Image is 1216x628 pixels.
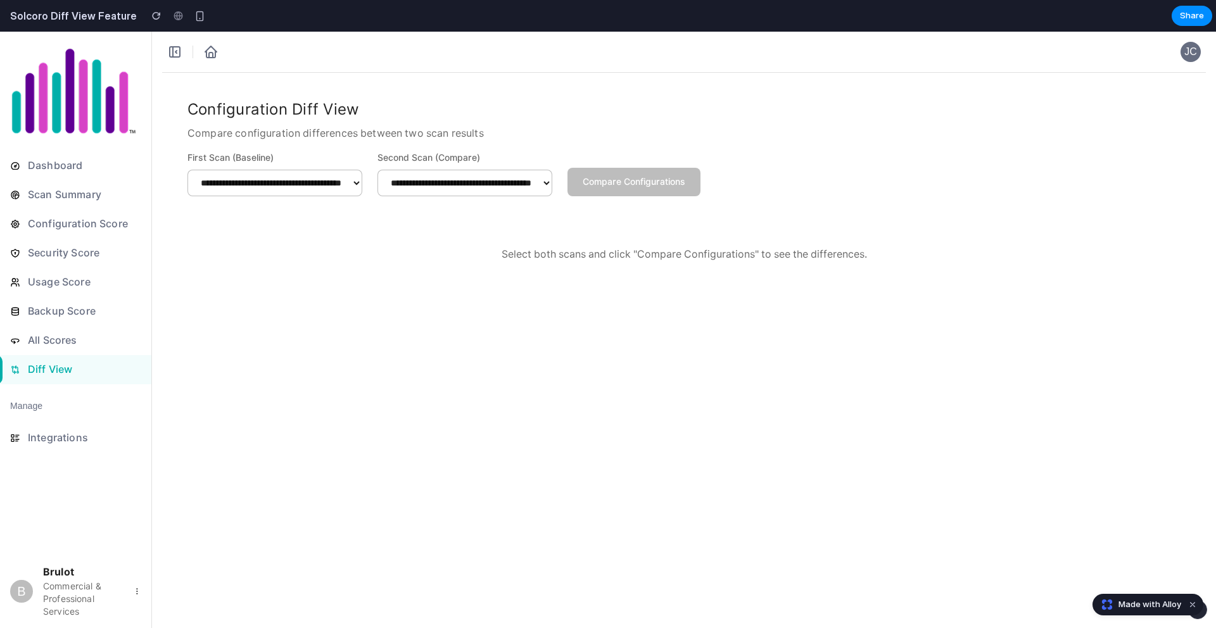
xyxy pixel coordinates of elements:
span: Configuration Score [25,182,141,203]
button: JC [1181,10,1201,30]
p: Brulot [43,533,119,548]
div: B [10,548,33,571]
span: Security Score [25,211,141,232]
span: Share [1180,9,1204,22]
label: Second Scan (Compare) [377,120,552,133]
h2: Solcoro Diff View Feature [5,8,137,23]
span: Scan Summary [25,153,141,173]
span: Integrations [25,396,141,417]
h6: Manage [10,368,42,382]
span: Dashboard [25,124,141,144]
span: Usage Score [25,241,141,261]
h5: Configuration Diff View [187,66,484,89]
button: Compare Configurations [567,136,700,165]
a: Made with Alloy [1093,598,1182,611]
span: Backup Score [25,270,141,290]
span: Diff View [25,328,141,348]
label: First Scan (Baseline) [187,120,362,133]
img: Solcoro Logo [10,15,137,104]
span: Made with Alloy [1118,598,1181,611]
button: Share [1172,6,1212,26]
button: Dismiss watermark [1185,597,1200,612]
span: All Scores [25,299,141,319]
p: Compare configuration differences between two scan results [187,94,484,110]
p: Commercial & Professional Services [43,548,123,586]
p: Select both scans and click "Compare Configurations" to see the differences. [203,215,1165,230]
